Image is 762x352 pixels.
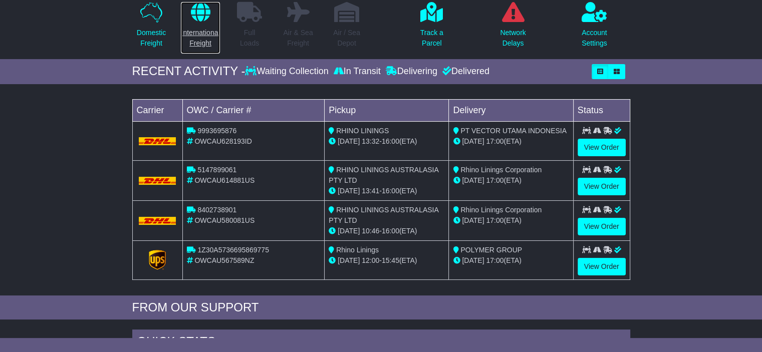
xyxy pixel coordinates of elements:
span: PT VECTOR UTAMA INDONESIA [460,127,567,135]
img: DHL.png [139,217,176,225]
div: - (ETA) [329,226,444,236]
p: International Freight [181,28,219,49]
span: POLYMER GROUP [460,246,522,254]
span: 5147899061 [197,166,236,174]
span: 13:32 [362,137,379,145]
span: RHINO LININGS AUSTRALASIA PTY LTD [329,166,438,184]
span: [DATE] [462,256,484,264]
p: Air & Sea Freight [283,28,313,49]
td: OWC / Carrier # [182,99,325,121]
a: AccountSettings [581,2,608,54]
div: In Transit [331,66,383,77]
a: View Order [578,258,626,275]
span: [DATE] [338,256,360,264]
div: Waiting Collection [245,66,331,77]
span: Rhino Linings Corporation [460,206,542,214]
img: DHL.png [139,177,176,185]
div: Delivered [440,66,489,77]
div: RECENT ACTIVITY - [132,64,245,79]
img: GetCarrierServiceLogo [149,250,166,270]
span: [DATE] [462,137,484,145]
td: Status [573,99,630,121]
span: 8402738901 [197,206,236,214]
div: - (ETA) [329,255,444,266]
span: OWCAU628193ID [194,137,251,145]
span: RHINO LININGS [336,127,389,135]
span: 16:00 [382,187,399,195]
a: View Order [578,178,626,195]
span: OWCAU580081US [194,216,255,224]
div: - (ETA) [329,186,444,196]
span: 1Z30A5736695869775 [197,246,269,254]
td: Pickup [325,99,449,121]
span: [DATE] [338,187,360,195]
span: 15:45 [382,256,399,264]
div: Delivering [383,66,440,77]
p: Full Loads [237,28,262,49]
span: RHINO LININGS AUSTRALASIA PTY LTD [329,206,438,224]
span: Rhino Linings [336,246,379,254]
span: 16:00 [382,227,399,235]
span: 12:00 [362,256,379,264]
td: Carrier [132,99,182,121]
span: [DATE] [338,227,360,235]
div: - (ETA) [329,136,444,147]
div: FROM OUR SUPPORT [132,300,630,315]
span: Rhino Linings Corporation [460,166,542,174]
span: OWCAU614881US [194,176,255,184]
span: 17:00 [486,216,503,224]
span: [DATE] [462,216,484,224]
p: Account Settings [582,28,607,49]
a: View Order [578,218,626,235]
a: NetworkDelays [499,2,526,54]
p: Domestic Freight [137,28,166,49]
span: 9993695876 [197,127,236,135]
a: InternationalFreight [180,2,220,54]
div: (ETA) [453,255,569,266]
td: Delivery [449,99,573,121]
span: 13:41 [362,187,379,195]
a: Track aParcel [420,2,444,54]
span: 16:00 [382,137,399,145]
div: (ETA) [453,136,569,147]
a: View Order [578,139,626,156]
a: DomesticFreight [136,2,166,54]
p: Network Delays [500,28,526,49]
span: 17:00 [486,137,503,145]
span: [DATE] [338,137,360,145]
span: OWCAU567589NZ [194,256,254,264]
p: Air / Sea Depot [333,28,360,49]
span: 10:46 [362,227,379,235]
p: Track a Parcel [420,28,443,49]
span: 17:00 [486,176,503,184]
div: (ETA) [453,215,569,226]
img: DHL.png [139,137,176,145]
span: 17:00 [486,256,503,264]
span: [DATE] [462,176,484,184]
div: (ETA) [453,175,569,186]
